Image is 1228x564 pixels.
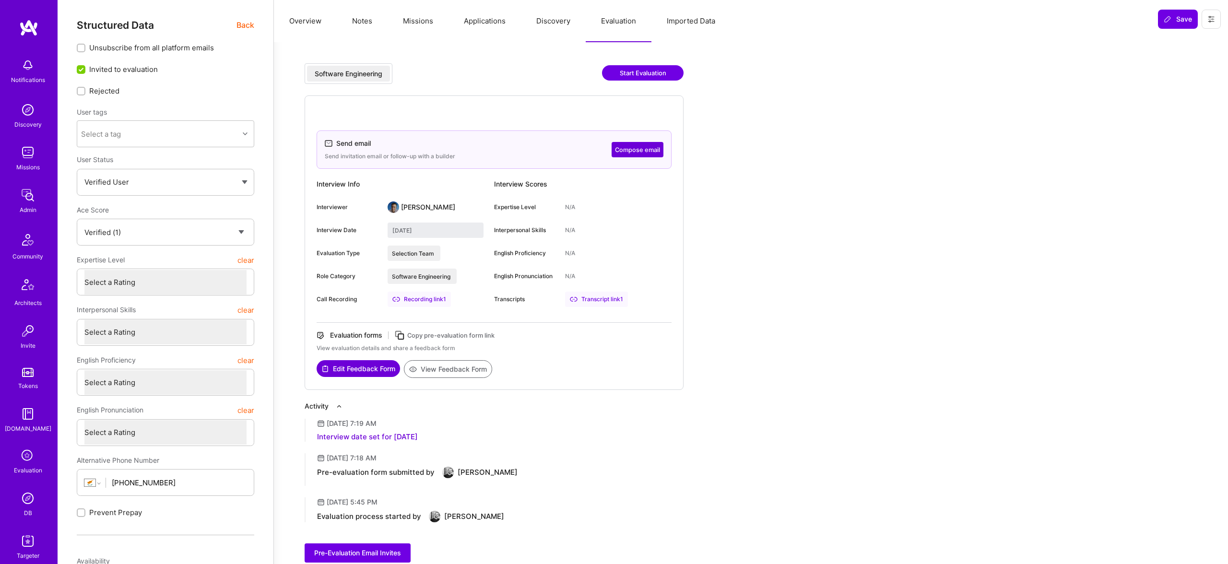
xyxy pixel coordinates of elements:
[21,341,35,351] div: Invite
[565,249,575,258] div: N/A
[77,19,154,31] span: Structured Data
[237,352,254,369] button: clear
[336,139,371,148] div: Send email
[89,64,158,74] span: Invited to evaluation
[18,489,37,508] img: Admin Search
[565,226,575,235] div: N/A
[305,401,329,411] div: Activity
[77,155,113,164] span: User Status
[404,360,492,378] button: View Feedback Form
[388,292,451,307] a: Recording link1
[18,381,38,391] div: Tokens
[16,275,39,298] img: Architects
[22,368,34,377] img: tokens
[14,298,42,308] div: Architects
[89,507,142,517] span: Prevent Prepay
[565,203,575,211] div: N/A
[327,453,377,463] div: [DATE] 7:18 AM
[317,344,672,352] div: View evaluation details and share a feedback form
[388,201,399,213] img: User Avatar
[565,292,628,307] a: Transcript link1
[325,152,455,161] div: Send invitation email or follow-up with a builder
[388,292,451,307] div: Recording link 1
[565,272,575,281] div: N/A
[77,301,136,318] span: Interpersonal Skills
[77,352,136,369] span: English Proficiency
[236,19,254,31] span: Back
[494,295,557,304] div: Transcripts
[494,272,557,281] div: English Pronunciation
[330,330,382,340] div: Evaluation forms
[89,86,119,96] span: Rejected
[243,131,248,136] i: icon Chevron
[18,186,37,205] img: admin teamwork
[18,404,37,423] img: guide book
[237,301,254,318] button: clear
[1158,10,1198,29] button: Save
[442,467,454,478] img: User Avatar
[314,548,401,558] span: Pre-Evaluation Email Invites
[317,512,421,521] div: Evaluation process started by
[18,56,37,75] img: bell
[19,447,37,465] i: icon SelectionTeam
[401,202,455,212] div: [PERSON_NAME]
[12,251,43,261] div: Community
[327,419,377,428] div: [DATE] 7:19 AM
[18,321,37,341] img: Invite
[494,249,557,258] div: English Proficiency
[242,180,248,184] img: caret
[602,65,684,81] button: Start Evaluation
[444,512,504,521] div: [PERSON_NAME]
[77,107,107,117] label: User tags
[89,43,214,53] span: Unsubscribe from all platform emails
[16,228,39,251] img: Community
[494,226,557,235] div: Interpersonal Skills
[1164,14,1192,24] span: Save
[11,75,45,85] div: Notifications
[317,295,380,304] div: Call Recording
[458,468,518,477] div: [PERSON_NAME]
[18,100,37,119] img: discovery
[315,69,382,79] div: Software Engineering
[612,142,663,157] button: Compose email
[317,360,400,377] button: Edit Feedback Form
[317,176,494,192] div: Interview Info
[317,468,435,477] div: Pre-evaluation form submitted by
[19,19,38,36] img: logo
[317,360,400,378] a: Edit Feedback Form
[24,508,32,518] div: DB
[394,330,405,341] i: icon Copy
[77,251,125,269] span: Expertise Level
[317,203,380,211] div: Interviewer
[317,249,380,258] div: Evaluation Type
[18,531,37,551] img: Skill Targeter
[17,551,39,561] div: Targeter
[494,176,672,192] div: Interview Scores
[237,401,254,419] button: clear
[20,205,36,215] div: Admin
[237,251,254,269] button: clear
[84,177,129,187] span: Verified User
[429,511,440,522] img: User Avatar
[112,470,247,495] input: +1 (000) 000-0000
[565,292,628,307] div: Transcript link 1
[5,423,51,434] div: [DOMAIN_NAME]
[77,401,143,419] span: English Pronunciation
[16,162,40,172] div: Missions
[77,456,159,464] span: Alternative Phone Number
[81,129,121,139] div: Select a tag
[18,143,37,162] img: teamwork
[305,543,411,563] button: Pre-Evaluation Email Invites
[317,432,418,442] div: Interview date set for [DATE]
[14,119,42,129] div: Discovery
[327,497,378,507] div: [DATE] 5:45 PM
[317,226,380,235] div: Interview Date
[77,206,109,214] span: Ace Score
[407,330,495,341] div: Copy pre-evaluation form link
[14,465,42,475] div: Evaluation
[494,203,557,211] div: Expertise Level
[317,272,380,281] div: Role Category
